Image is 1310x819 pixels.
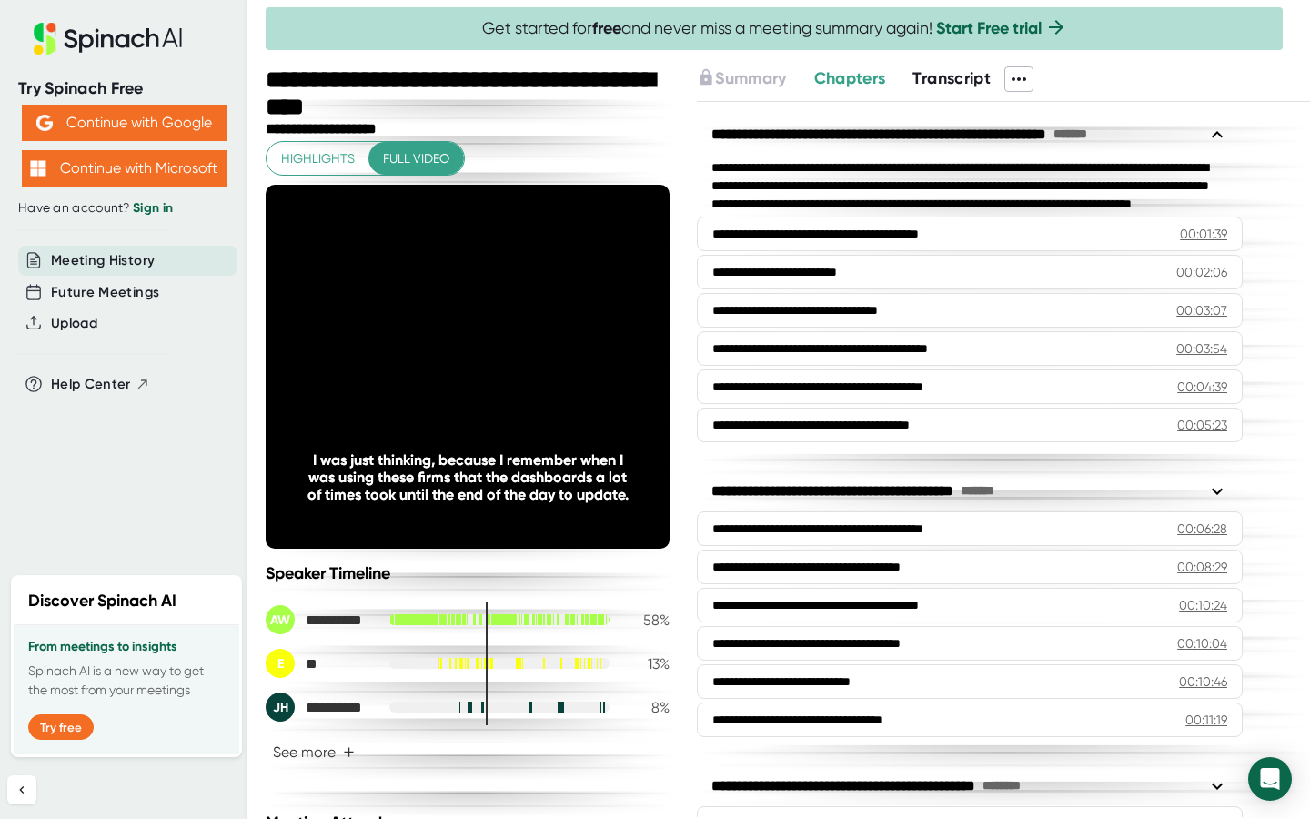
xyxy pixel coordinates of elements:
[697,66,813,92] div: Upgrade to access
[624,699,670,716] div: 8 %
[1176,263,1227,281] div: 00:02:06
[266,736,362,768] button: See more+
[592,18,621,38] b: free
[7,775,36,804] button: Collapse sidebar
[267,142,369,176] button: Highlights
[814,68,886,88] span: Chapters
[266,693,375,722] div: Joe Hicken
[624,612,670,629] div: 58 %
[936,18,1042,38] a: Start Free trial
[715,68,786,88] span: Summary
[343,745,355,760] span: +
[1179,672,1227,691] div: 00:10:46
[1185,711,1227,729] div: 00:11:19
[51,250,155,271] button: Meeting History
[266,563,670,583] div: Speaker Timeline
[1179,596,1227,614] div: 00:10:24
[1180,225,1227,243] div: 00:01:39
[1177,634,1227,652] div: 00:10:04
[1176,301,1227,319] div: 00:03:07
[1177,558,1227,576] div: 00:08:29
[624,655,670,672] div: 13 %
[912,66,991,91] button: Transcript
[266,649,375,678] div: Ed
[482,18,1067,39] span: Get started for and never miss a meeting summary again!
[266,649,295,678] div: E
[36,115,53,131] img: Aehbyd4JwY73AAAAAElFTkSuQmCC
[18,78,229,99] div: Try Spinach Free
[266,693,295,722] div: JH
[133,200,173,216] a: Sign in
[306,451,629,503] div: I was just thinking, because I remember when I was using these firms that the dashboards a lot of...
[1176,339,1227,358] div: 00:03:54
[281,147,355,170] span: Highlights
[51,282,159,303] button: Future Meetings
[697,66,786,91] button: Summary
[266,605,375,634] div: Adam Wenig
[28,589,176,613] h2: Discover Spinach AI
[28,662,225,700] p: Spinach AI is a new way to get the most from your meetings
[814,66,886,91] button: Chapters
[28,640,225,654] h3: From meetings to insights
[266,605,295,634] div: AW
[18,200,229,217] div: Have an account?
[912,68,991,88] span: Transcript
[28,714,94,740] button: Try free
[1177,520,1227,538] div: 00:06:28
[22,150,227,187] button: Continue with Microsoft
[1248,757,1292,801] div: Open Intercom Messenger
[51,374,150,395] button: Help Center
[1177,378,1227,396] div: 00:04:39
[1177,416,1227,434] div: 00:05:23
[383,147,449,170] span: Full video
[51,374,131,395] span: Help Center
[22,105,227,141] button: Continue with Google
[51,313,97,334] button: Upload
[368,142,464,176] button: Full video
